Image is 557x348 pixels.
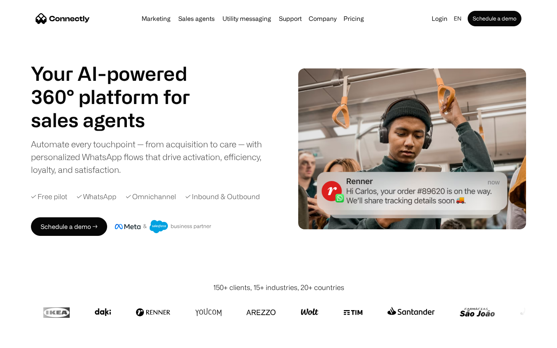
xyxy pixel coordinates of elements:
[31,217,107,236] a: Schedule a demo →
[276,15,305,22] a: Support
[429,13,451,24] a: Login
[454,13,461,24] div: en
[138,15,174,22] a: Marketing
[219,15,274,22] a: Utility messaging
[175,15,218,22] a: Sales agents
[31,62,209,108] h1: Your AI-powered 360° platform for
[126,191,176,202] div: ✓ Omnichannel
[15,334,46,345] ul: Language list
[31,138,275,176] div: Automate every touchpoint — from acquisition to care — with personalized WhatsApp flows that driv...
[8,334,46,345] aside: Language selected: English
[115,220,212,233] img: Meta and Salesforce business partner badge.
[309,13,337,24] div: Company
[468,11,521,26] a: Schedule a demo
[185,191,260,202] div: ✓ Inbound & Outbound
[31,108,209,131] h1: sales agents
[77,191,116,202] div: ✓ WhatsApp
[31,191,67,202] div: ✓ Free pilot
[340,15,367,22] a: Pricing
[213,282,344,293] div: 150+ clients, 15+ industries, 20+ countries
